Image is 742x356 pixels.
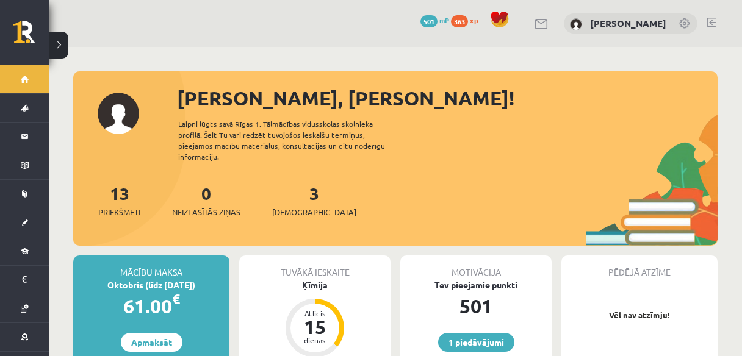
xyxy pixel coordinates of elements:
[570,18,582,30] img: Marta Šarķe
[178,118,406,162] div: Laipni lūgts savā Rīgas 1. Tālmācības vidusskolas skolnieka profilā. Šeit Tu vari redzēt tuvojošo...
[177,84,718,113] div: [PERSON_NAME], [PERSON_NAME]!
[451,15,484,25] a: 363 xp
[13,21,49,52] a: Rīgas 1. Tālmācības vidusskola
[590,17,666,29] a: [PERSON_NAME]
[561,255,718,279] div: Pēdējā atzīme
[439,15,449,25] span: mP
[567,309,711,321] p: Vēl nav atzīmju!
[272,182,356,218] a: 3[DEMOGRAPHIC_DATA]
[272,206,356,218] span: [DEMOGRAPHIC_DATA]
[297,317,333,336] div: 15
[438,333,514,352] a: 1 piedāvājumi
[297,336,333,344] div: dienas
[121,333,182,352] a: Apmaksāt
[239,255,391,279] div: Tuvākā ieskaite
[420,15,449,25] a: 501 mP
[400,279,552,291] div: Tev pieejamie punkti
[73,291,229,321] div: 61.00
[98,206,140,218] span: Priekšmeti
[98,182,140,218] a: 13Priekšmeti
[172,206,240,218] span: Neizlasītās ziņas
[420,15,438,27] span: 501
[400,255,552,279] div: Motivācija
[73,279,229,291] div: Oktobris (līdz [DATE])
[400,291,552,321] div: 501
[239,279,391,291] div: Ķīmija
[172,182,240,218] a: 0Neizlasītās ziņas
[470,15,478,25] span: xp
[451,15,468,27] span: 363
[73,255,229,279] div: Mācību maksa
[172,290,180,308] span: €
[297,310,333,317] div: Atlicis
